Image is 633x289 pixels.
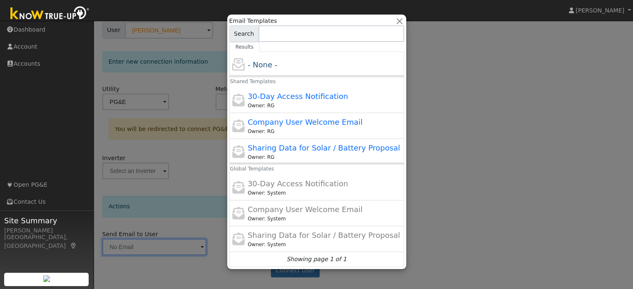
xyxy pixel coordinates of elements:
div: Leroy Coffman [248,241,402,248]
span: Sharing Data for Solar / Battery Proposal [248,231,400,240]
span: - None - [248,60,277,69]
a: Map [70,242,77,249]
span: [PERSON_NAME] [576,7,624,14]
img: Know True-Up [6,5,94,23]
span: Company User Welcome Email [248,118,362,126]
div: Leroy Coffman [248,189,402,197]
div: [PERSON_NAME] [4,226,89,235]
span: 30-Day Access Notification [248,179,348,188]
span: 30-Day Access Notification [248,92,348,101]
span: Email Templates [229,17,277,25]
span: Search [229,25,259,42]
span: Sharing Data for Solar / Battery Proposal [248,143,400,152]
h6: Global Templates [224,163,236,175]
div: Leroy Coffman [248,215,402,222]
span: Site Summary [4,215,89,226]
span: Company User Welcome Email [248,205,362,214]
a: Results [229,42,260,52]
div: Ryan Glaeser [248,102,402,109]
div: Ryan Glaeser [248,153,402,161]
div: [GEOGRAPHIC_DATA], [GEOGRAPHIC_DATA] [4,233,89,250]
h6: Shared Templates [224,76,236,88]
img: retrieve [43,275,50,282]
div: Ryan Glaeser [248,128,402,135]
i: Showing page 1 of 1 [286,255,346,264]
